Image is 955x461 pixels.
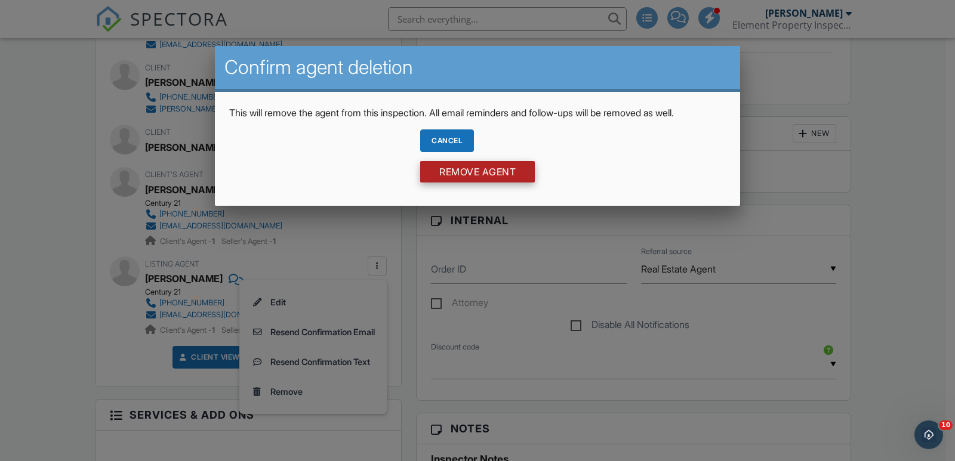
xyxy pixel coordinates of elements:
[420,161,535,182] input: Remove Agent
[229,106,726,119] p: This will remove the agent from this inspection. All email reminders and follow-ups will be remov...
[224,55,731,79] h2: Confirm agent deletion
[420,129,474,152] div: Cancel
[939,420,953,430] span: 10
[914,420,943,449] iframe: Intercom live chat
